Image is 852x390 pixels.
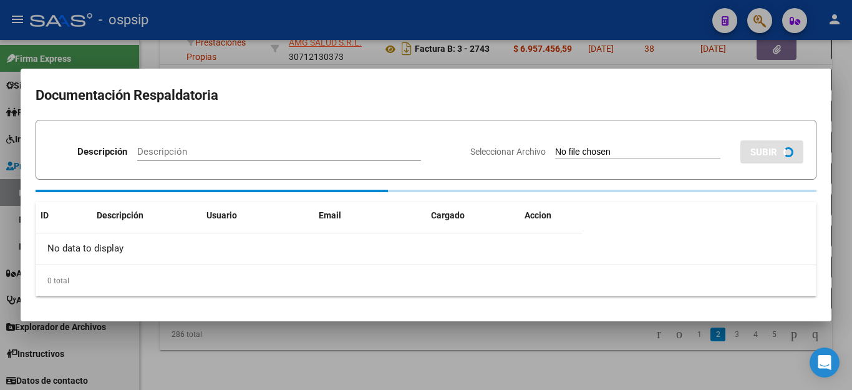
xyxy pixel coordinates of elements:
div: 0 total [36,265,816,296]
datatable-header-cell: Descripción [92,202,201,229]
h2: Documentación Respaldatoria [36,84,816,107]
div: No data to display [36,233,582,265]
datatable-header-cell: ID [36,202,92,229]
span: ID [41,210,49,220]
span: SUBIR [750,147,777,158]
span: Usuario [206,210,237,220]
datatable-header-cell: Cargado [426,202,520,229]
button: SUBIR [740,140,803,163]
span: Cargado [431,210,465,220]
datatable-header-cell: Accion [520,202,582,229]
datatable-header-cell: Email [314,202,426,229]
span: Email [319,210,341,220]
p: Descripción [77,145,127,159]
datatable-header-cell: Usuario [201,202,314,229]
span: Accion [525,210,551,220]
div: Open Intercom Messenger [810,348,840,378]
span: Descripción [97,210,143,220]
span: Seleccionar Archivo [470,147,546,157]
